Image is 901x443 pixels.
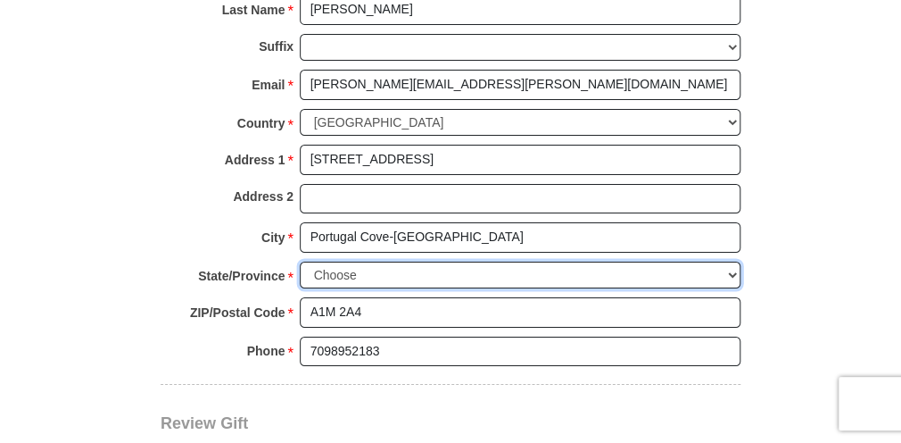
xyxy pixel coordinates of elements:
[233,184,293,209] strong: Address 2
[259,34,293,59] strong: Suffix
[190,300,285,325] strong: ZIP/Postal Code
[252,72,285,97] strong: Email
[261,225,285,250] strong: City
[237,111,285,136] strong: Country
[225,147,285,172] strong: Address 1
[161,414,248,432] span: Review Gift
[247,339,285,364] strong: Phone
[198,263,285,288] strong: State/Province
